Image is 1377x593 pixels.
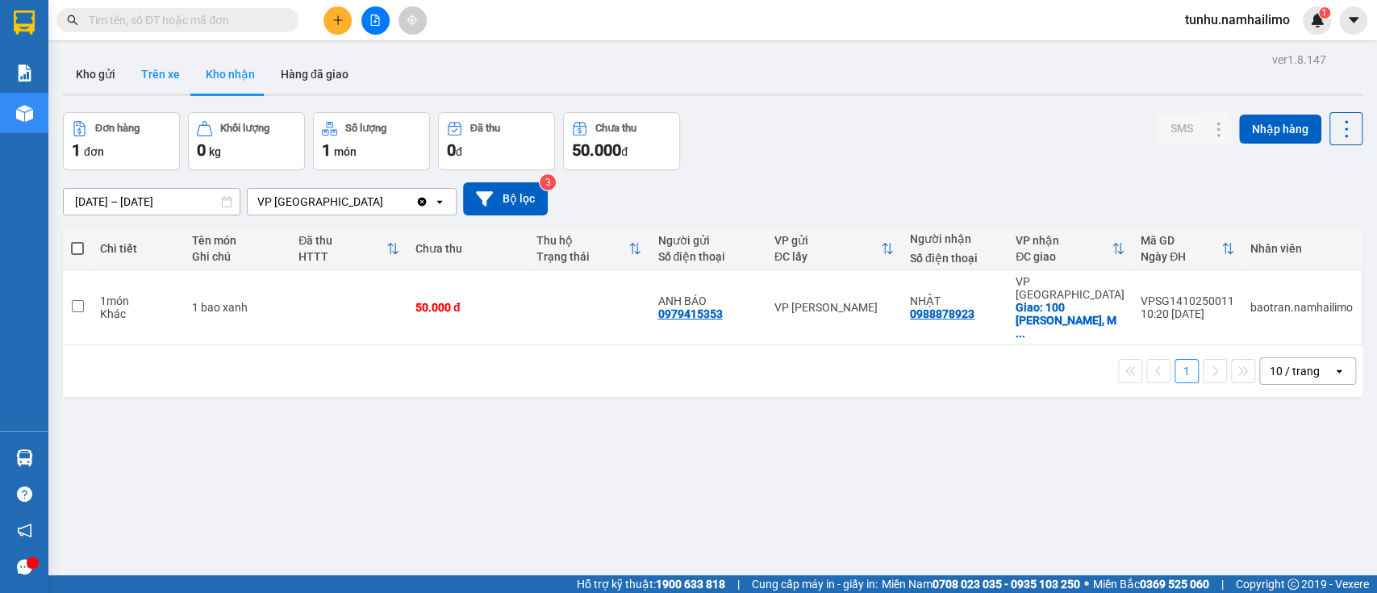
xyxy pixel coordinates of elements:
[415,195,428,208] svg: Clear value
[1016,250,1112,263] div: ĐC giao
[595,123,636,134] div: Chưa thu
[268,55,361,94] button: Hàng đã giao
[192,250,283,263] div: Ghi chú
[95,123,140,134] div: Đơn hàng
[656,578,725,591] strong: 1900 633 818
[657,234,757,247] div: Người gửi
[577,575,725,593] span: Hỗ trợ kỹ thuật:
[209,145,221,158] span: kg
[1141,294,1234,307] div: VPSG1410250011
[193,55,268,94] button: Kho nhận
[407,15,418,26] span: aim
[257,194,383,210] div: VP [GEOGRAPHIC_DATA]
[63,55,128,94] button: Kho gửi
[470,123,500,134] div: Đã thu
[16,105,33,122] img: warehouse-icon
[1157,114,1205,143] button: SMS
[345,123,386,134] div: Số lượng
[933,578,1080,591] strong: 0708 023 035 - 0935 103 250
[323,6,352,35] button: plus
[1321,7,1327,19] span: 1
[447,140,456,160] span: 0
[361,6,390,35] button: file-add
[1016,234,1112,247] div: VP nhận
[621,145,628,158] span: đ
[910,294,999,307] div: NHẬT
[572,140,621,160] span: 50.000
[313,112,430,170] button: Số lượng1món
[1221,575,1224,593] span: |
[910,232,999,245] div: Người nhận
[774,250,881,263] div: ĐC lấy
[737,575,740,593] span: |
[290,228,407,270] th: Toggle SortBy
[334,145,357,158] span: món
[1175,359,1199,383] button: 1
[63,112,180,170] button: Đơn hàng1đơn
[1272,51,1326,69] div: ver 1.8.147
[332,15,344,26] span: plus
[1250,301,1353,314] div: baotran.namhailimo
[192,301,283,314] div: 1 bao xanh
[1016,327,1025,340] span: ...
[298,234,386,247] div: Đã thu
[197,140,206,160] span: 0
[100,307,176,320] div: Khác
[528,228,649,270] th: Toggle SortBy
[882,575,1080,593] span: Miền Nam
[1016,301,1125,340] div: Giao: 100 HUỲNH THÚC KHÁNG, MŨI NÉ
[1172,10,1303,30] span: tunhu.namhailimo
[1008,228,1133,270] th: Toggle SortBy
[14,10,35,35] img: logo-vxr
[298,250,386,263] div: HTTT
[1140,578,1209,591] strong: 0369 525 060
[657,250,757,263] div: Số điện thoại
[17,487,32,502] span: question-circle
[1084,581,1089,587] span: ⚪️
[16,449,33,466] img: warehouse-icon
[1239,115,1321,144] button: Nhập hàng
[536,250,628,263] div: Trạng thái
[415,301,520,314] div: 50.000 đ
[72,140,81,160] span: 1
[188,112,305,170] button: Khối lượng0kg
[766,228,902,270] th: Toggle SortBy
[1133,228,1242,270] th: Toggle SortBy
[220,123,269,134] div: Khối lượng
[1141,250,1221,263] div: Ngày ĐH
[657,307,722,320] div: 0979415353
[1287,578,1299,590] span: copyright
[100,242,176,255] div: Chi tiết
[456,145,462,158] span: đ
[536,234,628,247] div: Thu hộ
[1250,242,1353,255] div: Nhân viên
[84,145,104,158] span: đơn
[89,11,279,29] input: Tìm tên, số ĐT hoặc mã đơn
[17,523,32,538] span: notification
[774,301,894,314] div: VP [PERSON_NAME]
[415,242,520,255] div: Chưa thu
[1319,7,1330,19] sup: 1
[385,194,386,210] input: Selected VP chợ Mũi Né.
[540,174,556,190] sup: 3
[100,294,176,307] div: 1 món
[1141,307,1234,320] div: 10:20 [DATE]
[1333,365,1346,378] svg: open
[398,6,427,35] button: aim
[1141,234,1221,247] div: Mã GD
[128,55,193,94] button: Trên xe
[17,559,32,574] span: message
[1093,575,1209,593] span: Miền Bắc
[322,140,331,160] span: 1
[192,234,283,247] div: Tên món
[752,575,878,593] span: Cung cấp máy in - giấy in:
[433,195,446,208] svg: open
[16,65,33,81] img: solution-icon
[910,307,974,320] div: 0988878923
[463,182,548,215] button: Bộ lọc
[438,112,555,170] button: Đã thu0đ
[774,234,881,247] div: VP gửi
[1016,275,1125,301] div: VP [GEOGRAPHIC_DATA]
[563,112,680,170] button: Chưa thu50.000đ
[64,189,240,215] input: Select a date range.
